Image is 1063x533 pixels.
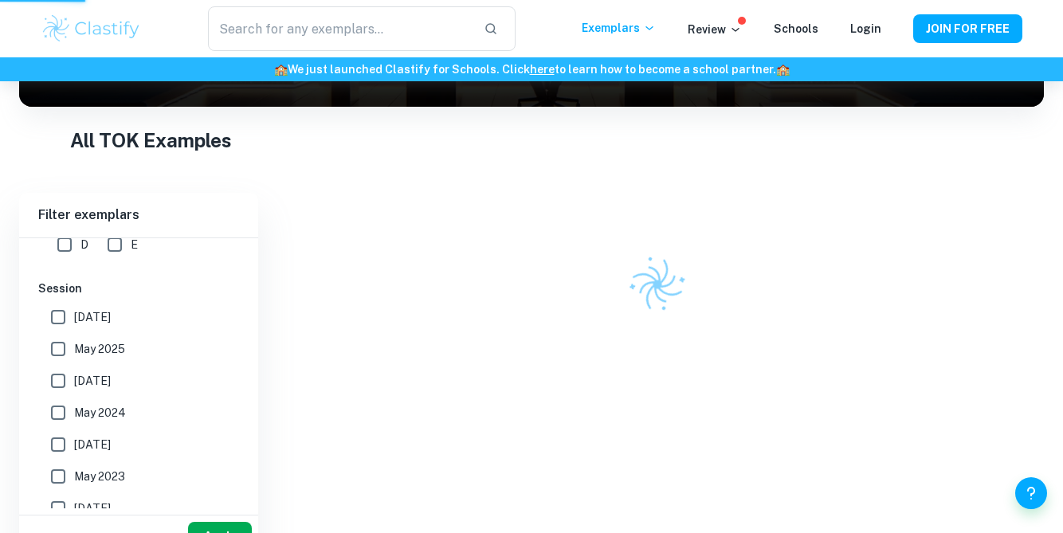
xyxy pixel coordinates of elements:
span: D [80,236,88,253]
span: [DATE] [74,500,111,517]
p: Exemplars [582,19,656,37]
span: May 2025 [74,340,125,358]
a: Schools [774,22,818,35]
input: Search for any exemplars... [208,6,471,51]
span: 🏫 [274,63,288,76]
img: Clastify logo [619,246,696,323]
span: [DATE] [74,372,111,390]
h6: Session [38,280,239,297]
h6: We just launched Clastify for Schools. Click to learn how to become a school partner. [3,61,1060,78]
span: May 2023 [74,468,125,485]
span: E [131,236,138,253]
button: Help and Feedback [1015,477,1047,509]
span: [DATE] [74,308,111,326]
a: here [530,63,555,76]
span: 🏫 [776,63,790,76]
h6: Filter exemplars [19,193,258,237]
a: Login [850,22,881,35]
img: Clastify logo [41,13,142,45]
span: May 2024 [74,404,126,421]
h1: All TOK Examples [70,126,992,155]
span: [DATE] [74,436,111,453]
button: JOIN FOR FREE [913,14,1022,43]
p: Review [688,21,742,38]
